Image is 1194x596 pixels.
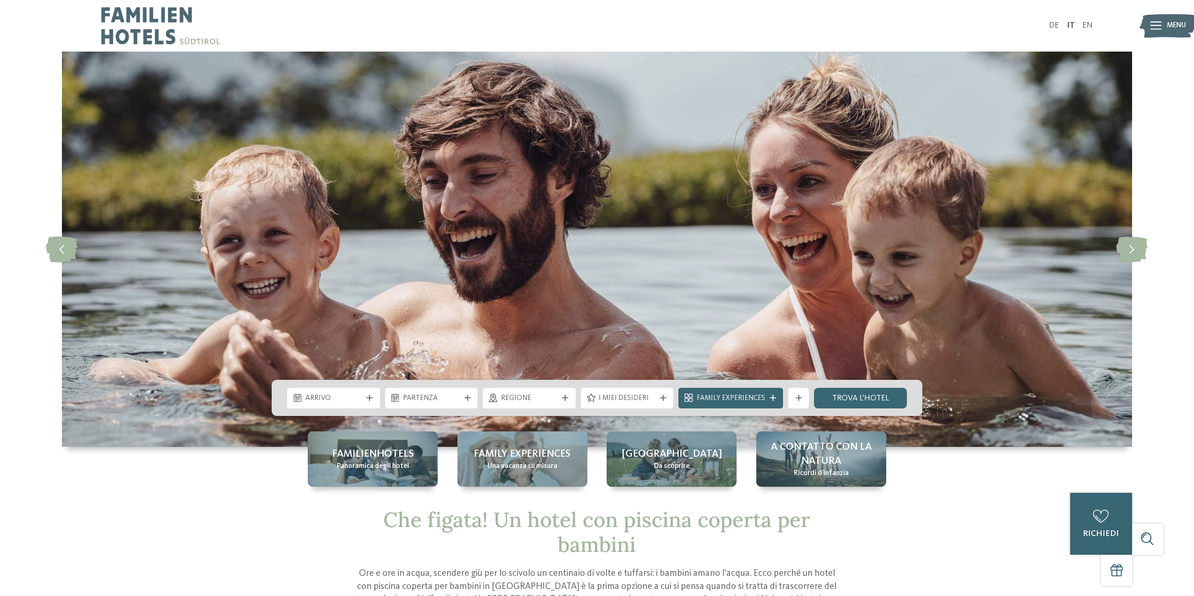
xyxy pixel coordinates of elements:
[1167,21,1186,31] span: Menu
[607,431,737,487] a: Cercate un hotel con piscina coperta per bambini in Alto Adige? [GEOGRAPHIC_DATA] Da scoprire
[62,52,1132,447] img: Cercate un hotel con piscina coperta per bambini in Alto Adige?
[1082,22,1093,30] a: EN
[1049,22,1059,30] a: DE
[814,388,907,408] a: trova l’hotel
[305,393,362,404] span: Arrivo
[308,431,438,487] a: Cercate un hotel con piscina coperta per bambini in Alto Adige? Familienhotels Panoramica degli h...
[654,461,690,472] span: Da scoprire
[1067,22,1075,30] a: IT
[501,393,558,404] span: Regione
[794,468,849,479] span: Ricordi d’infanzia
[1070,493,1132,555] a: richiedi
[383,506,810,558] span: Che figata! Un hotel con piscina coperta per bambini
[622,447,722,461] span: [GEOGRAPHIC_DATA]
[1083,530,1119,538] span: richiedi
[474,447,570,461] span: Family experiences
[756,431,886,487] a: Cercate un hotel con piscina coperta per bambini in Alto Adige? A contatto con la natura Ricordi ...
[332,447,414,461] span: Familienhotels
[487,461,557,472] span: Una vacanza su misura
[767,440,876,469] span: A contatto con la natura
[337,461,409,472] span: Panoramica degli hotel
[697,393,765,404] span: Family Experiences
[457,431,587,487] a: Cercate un hotel con piscina coperta per bambini in Alto Adige? Family experiences Una vacanza su...
[403,393,460,404] span: Partenza
[599,393,655,404] span: I miei desideri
